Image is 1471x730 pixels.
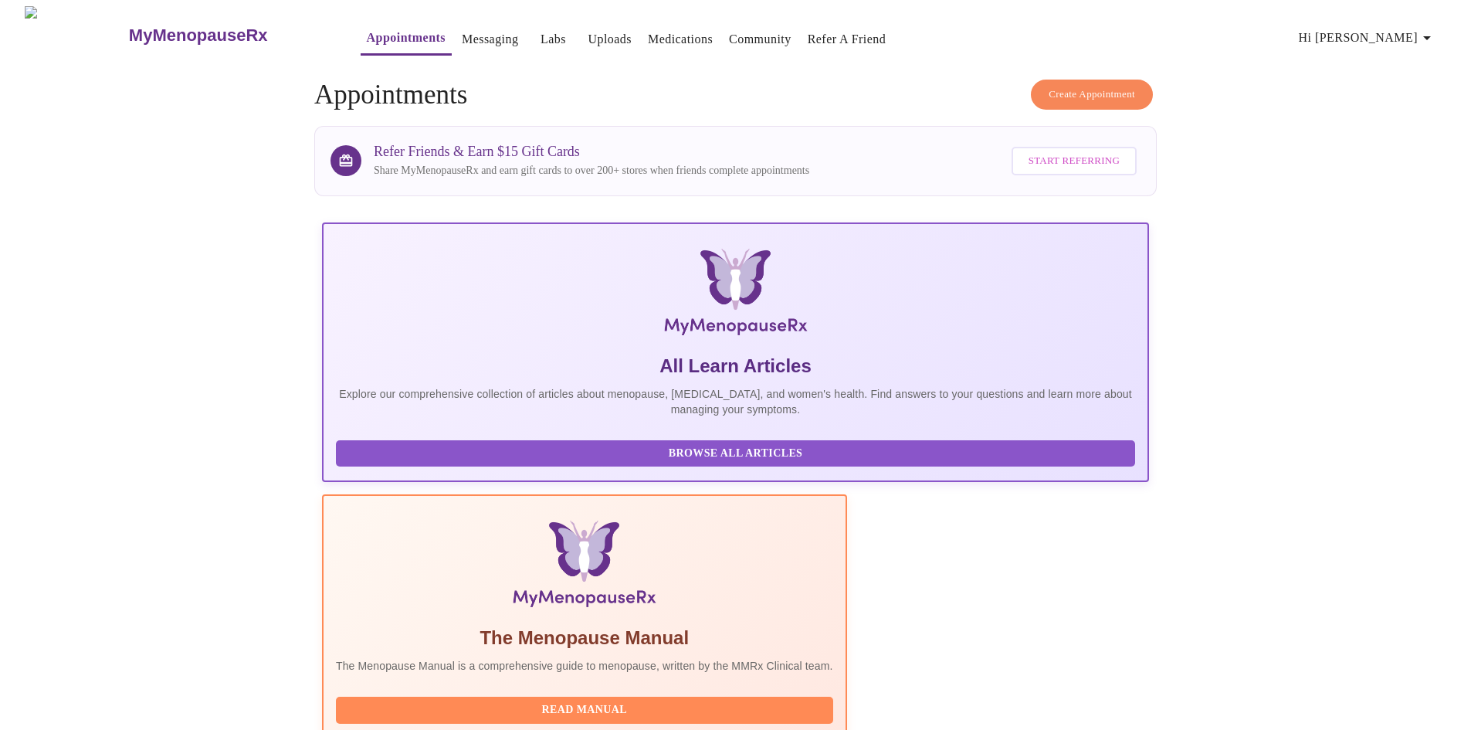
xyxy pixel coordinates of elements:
button: Labs [528,24,578,55]
p: Share MyMenopauseRx and earn gift cards to over 200+ stores when friends complete appointments [374,163,809,178]
button: Community [723,24,798,55]
button: Start Referring [1012,147,1137,175]
h3: Refer Friends & Earn $15 Gift Cards [374,144,809,160]
a: Browse All Articles [336,446,1139,459]
img: MyMenopauseRx Logo [25,6,127,64]
button: Refer a Friend [802,24,893,55]
p: The Menopause Manual is a comprehensive guide to menopause, written by the MMRx Clinical team. [336,658,833,674]
a: Uploads [588,29,632,50]
button: Medications [642,24,719,55]
button: Browse All Articles [336,440,1135,467]
button: Appointments [361,22,452,56]
span: Create Appointment [1049,86,1135,104]
button: Hi [PERSON_NAME] [1293,22,1442,53]
p: Explore our comprehensive collection of articles about menopause, [MEDICAL_DATA], and women's hea... [336,386,1135,417]
h5: All Learn Articles [336,354,1135,379]
a: Appointments [367,27,446,49]
span: Hi [PERSON_NAME] [1299,27,1436,49]
span: Browse All Articles [351,444,1120,463]
span: Start Referring [1029,152,1120,170]
button: Read Manual [336,697,833,724]
h3: MyMenopauseRx [129,25,268,46]
a: Start Referring [1008,139,1141,183]
button: Messaging [456,24,524,55]
img: MyMenopauseRx Logo [460,249,1011,341]
h4: Appointments [314,80,1157,110]
button: Create Appointment [1031,80,1153,110]
a: MyMenopauseRx [127,8,329,63]
a: Read Manual [336,702,837,715]
h5: The Menopause Manual [336,626,833,650]
a: Messaging [462,29,518,50]
button: Uploads [581,24,638,55]
span: Read Manual [351,701,818,720]
a: Medications [648,29,713,50]
a: Community [729,29,791,50]
a: Refer a Friend [808,29,886,50]
a: Labs [541,29,566,50]
img: Menopause Manual [415,521,754,613]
